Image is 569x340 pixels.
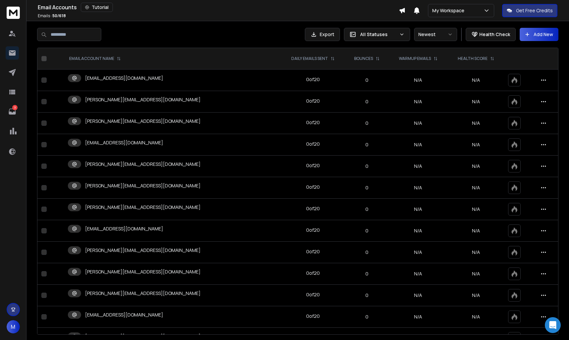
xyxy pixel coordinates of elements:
[452,206,500,213] p: N/A
[452,77,500,83] p: N/A
[389,91,448,113] td: N/A
[414,28,457,41] button: Newest
[389,113,448,134] td: N/A
[349,270,385,277] p: 0
[85,290,201,297] p: [PERSON_NAME][EMAIL_ADDRESS][DOMAIN_NAME]
[389,177,448,199] td: N/A
[502,4,557,17] button: Get Free Credits
[452,120,500,126] p: N/A
[432,7,467,14] p: My Workspace
[349,206,385,213] p: 0
[306,98,320,104] div: 0 of 20
[389,242,448,263] td: N/A
[85,75,163,81] p: [EMAIL_ADDRESS][DOMAIN_NAME]
[349,227,385,234] p: 0
[306,248,320,255] div: 0 of 20
[85,118,201,124] p: [PERSON_NAME][EMAIL_ADDRESS][DOMAIN_NAME]
[85,204,201,211] p: [PERSON_NAME][EMAIL_ADDRESS][DOMAIN_NAME]
[349,184,385,191] p: 0
[349,141,385,148] p: 0
[306,141,320,147] div: 0 of 20
[389,199,448,220] td: N/A
[452,98,500,105] p: N/A
[12,105,18,110] p: 3
[7,320,20,333] button: M
[389,263,448,285] td: N/A
[349,98,385,105] p: 0
[520,28,558,41] button: Add New
[306,76,320,83] div: 0 of 20
[545,317,561,333] div: Open Intercom Messenger
[52,13,66,19] span: 50 / 618
[69,56,121,61] div: EMAIL ACCOUNT NAME
[360,31,397,38] p: All Statuses
[349,314,385,320] p: 0
[349,120,385,126] p: 0
[466,28,516,41] button: Health Check
[306,162,320,169] div: 0 of 20
[389,285,448,306] td: N/A
[306,227,320,233] div: 0 of 20
[85,312,163,318] p: [EMAIL_ADDRESS][DOMAIN_NAME]
[38,3,399,12] div: Email Accounts
[354,56,373,61] p: BOUNCES
[306,270,320,276] div: 0 of 20
[85,139,163,146] p: [EMAIL_ADDRESS][DOMAIN_NAME]
[452,292,500,299] p: N/A
[452,314,500,320] p: N/A
[306,184,320,190] div: 0 of 20
[349,77,385,83] p: 0
[306,291,320,298] div: 0 of 20
[85,247,201,254] p: [PERSON_NAME][EMAIL_ADDRESS][DOMAIN_NAME]
[389,220,448,242] td: N/A
[305,28,340,41] button: Export
[85,333,201,340] p: [PERSON_NAME][EMAIL_ADDRESS][DOMAIN_NAME]
[389,306,448,328] td: N/A
[516,7,553,14] p: Get Free Credits
[479,31,510,38] p: Health Check
[349,292,385,299] p: 0
[452,141,500,148] p: N/A
[389,156,448,177] td: N/A
[85,182,201,189] p: [PERSON_NAME][EMAIL_ADDRESS][DOMAIN_NAME]
[452,163,500,170] p: N/A
[452,270,500,277] p: N/A
[349,163,385,170] p: 0
[399,56,431,61] p: WARMUP EMAILS
[38,13,66,19] p: Emails :
[6,105,19,118] a: 3
[85,268,201,275] p: [PERSON_NAME][EMAIL_ADDRESS][DOMAIN_NAME]
[85,161,201,168] p: [PERSON_NAME][EMAIL_ADDRESS][DOMAIN_NAME]
[291,56,328,61] p: DAILY EMAILS SENT
[458,56,488,61] p: HEALTH SCORE
[452,227,500,234] p: N/A
[85,225,163,232] p: [EMAIL_ADDRESS][DOMAIN_NAME]
[306,119,320,126] div: 0 of 20
[452,249,500,256] p: N/A
[306,205,320,212] div: 0 of 20
[389,70,448,91] td: N/A
[85,96,201,103] p: [PERSON_NAME][EMAIL_ADDRESS][DOMAIN_NAME]
[306,313,320,319] div: 0 of 20
[349,249,385,256] p: 0
[452,184,500,191] p: N/A
[389,134,448,156] td: N/A
[81,3,113,12] button: Tutorial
